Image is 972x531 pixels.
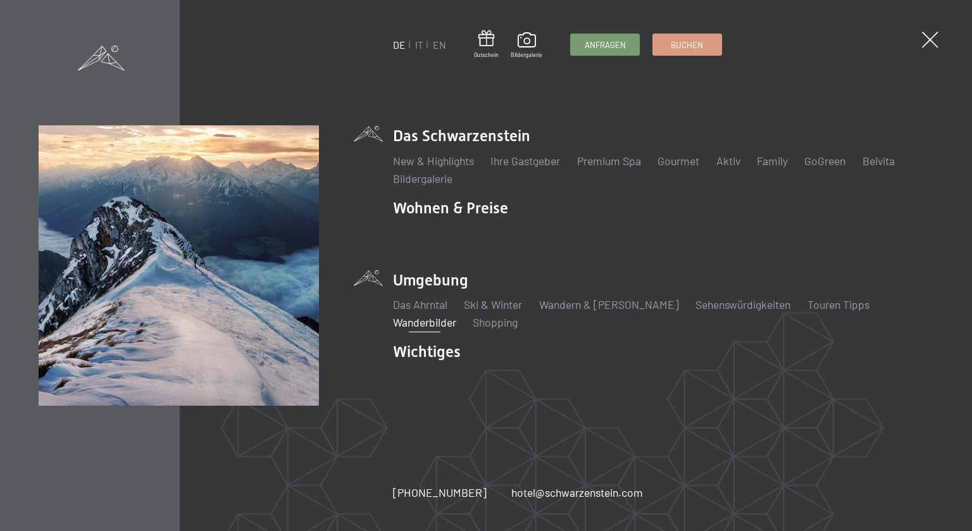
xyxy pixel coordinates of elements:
[585,39,626,51] span: Anfragen
[393,154,474,168] a: New & Highlights
[653,34,721,55] a: Buchen
[577,154,641,168] a: Premium Spa
[490,154,560,168] a: Ihre Gastgeber
[511,51,542,59] span: Bildergalerie
[393,485,487,499] span: [PHONE_NUMBER]
[474,51,499,59] span: Gutschein
[863,154,895,168] a: Belvita
[393,315,456,329] a: Wanderbilder
[393,485,487,501] a: [PHONE_NUMBER]
[571,34,639,55] a: Anfragen
[539,297,679,311] a: Wandern & [PERSON_NAME]
[464,297,522,311] a: Ski & Winter
[511,485,643,501] a: hotel@schwarzenstein.com
[393,39,406,51] a: DE
[757,154,788,168] a: Family
[804,154,845,168] a: GoGreen
[473,315,518,329] a: Shopping
[433,39,446,51] a: EN
[393,172,452,185] a: Bildergalerie
[511,32,542,59] a: Bildergalerie
[474,30,499,59] a: Gutschein
[657,154,699,168] a: Gourmet
[807,297,869,311] a: Touren Tipps
[716,154,740,168] a: Aktiv
[695,297,790,311] a: Sehenswürdigkeiten
[415,39,423,51] a: IT
[393,297,447,311] a: Das Ahrntal
[671,39,703,51] span: Buchen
